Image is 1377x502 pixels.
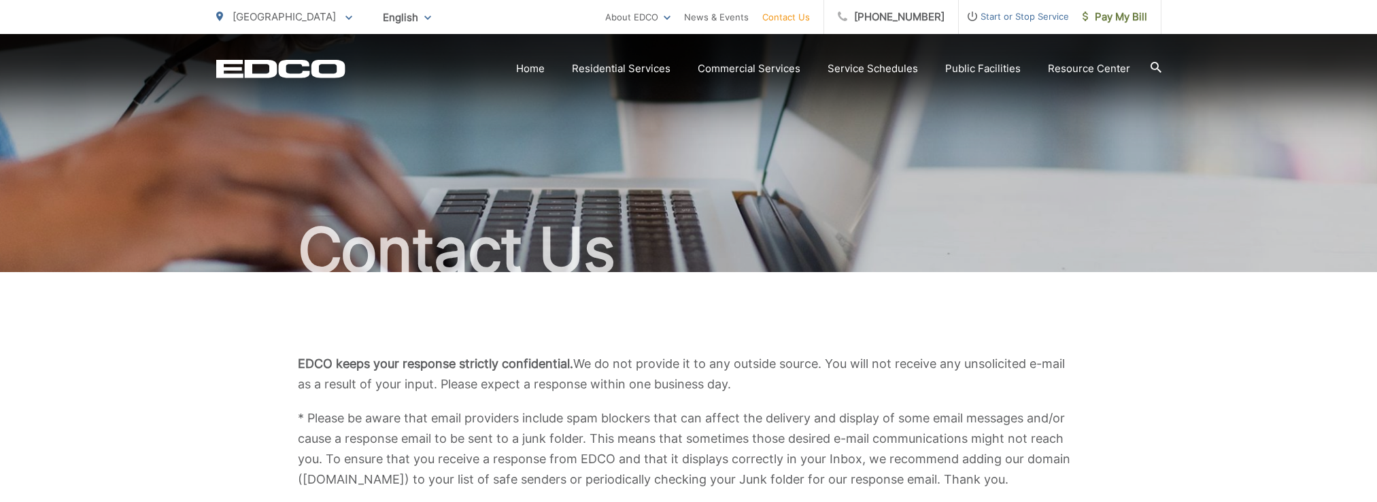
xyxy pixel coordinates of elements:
[762,9,810,25] a: Contact Us
[216,216,1161,284] h1: Contact Us
[1048,61,1130,77] a: Resource Center
[298,354,1080,395] p: We do not provide it to any outside source. You will not receive any unsolicited e-mail as a resu...
[298,408,1080,490] p: * Please be aware that email providers include spam blockers that can affect the delivery and dis...
[828,61,918,77] a: Service Schedules
[684,9,749,25] a: News & Events
[298,356,573,371] b: EDCO keeps your response strictly confidential.
[698,61,800,77] a: Commercial Services
[945,61,1021,77] a: Public Facilities
[605,9,670,25] a: About EDCO
[373,5,441,29] span: English
[1083,9,1147,25] span: Pay My Bill
[233,10,336,23] span: [GEOGRAPHIC_DATA]
[216,59,345,78] a: EDCD logo. Return to the homepage.
[516,61,545,77] a: Home
[572,61,670,77] a: Residential Services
